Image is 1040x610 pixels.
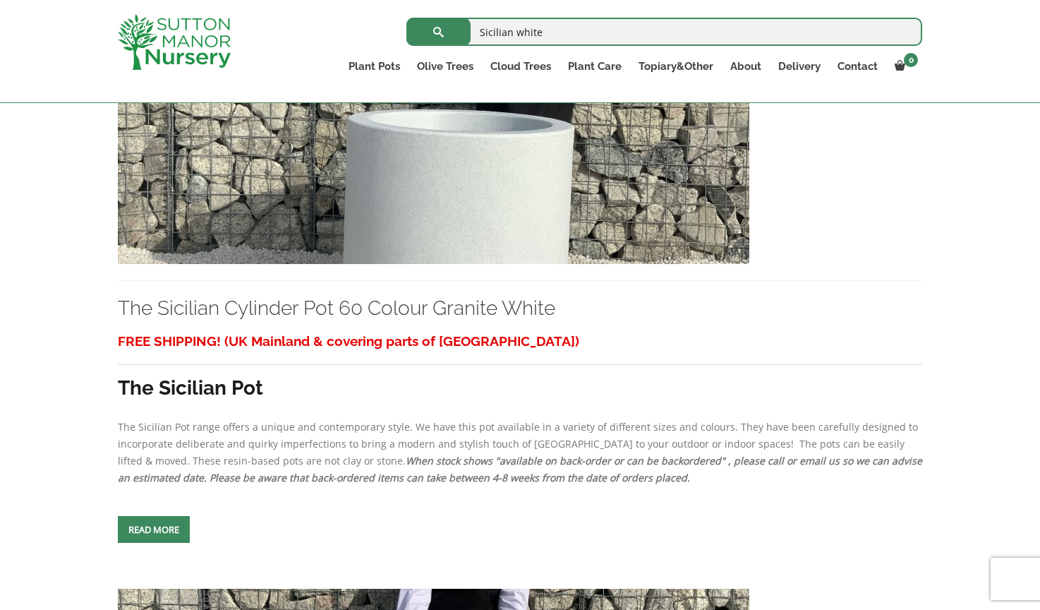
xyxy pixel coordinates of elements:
[560,56,630,76] a: Plant Care
[118,376,263,400] strong: The Sicilian Pot
[886,56,922,76] a: 0
[409,56,482,76] a: Olive Trees
[118,297,555,320] a: The Sicilian Cylinder Pot 60 Colour Granite White
[118,328,922,486] div: The Sicilian Pot range offers a unique and contemporary style. We have this pot available in a va...
[770,56,829,76] a: Delivery
[118,328,922,354] h3: FREE SHIPPING! (UK Mainland & covering parts of [GEOGRAPHIC_DATA])
[118,516,190,543] a: Read more
[482,56,560,76] a: Cloud Trees
[630,56,722,76] a: Topiary&Other
[118,454,922,484] em: When stock shows "available on back-order or can be backordered" , please call or email us so we ...
[118,104,749,118] a: The Sicilian Cylinder Pot 60 Colour Granite White
[829,56,886,76] a: Contact
[722,56,770,76] a: About
[904,53,918,67] span: 0
[406,18,922,46] input: Search...
[118,14,231,70] img: logo
[340,56,409,76] a: Plant Pots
